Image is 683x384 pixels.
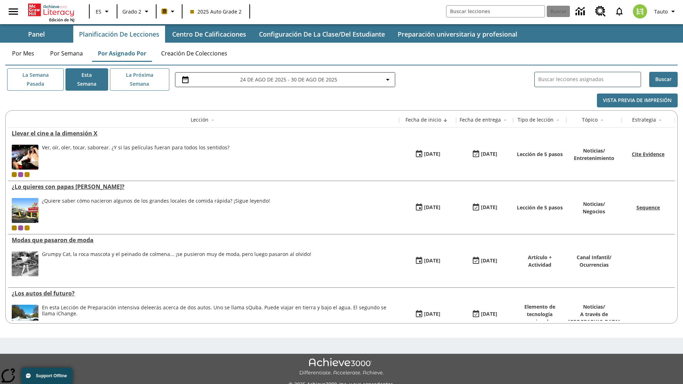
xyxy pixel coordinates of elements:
div: [DATE] [481,256,497,265]
button: Creación de colecciones [155,45,233,62]
button: Por asignado por [92,45,152,62]
img: Uno de los primeros locales de McDonald's, con el icónico letrero rojo y los arcos amarillos. [12,198,38,223]
a: Notificaciones [610,2,629,21]
div: Fecha de entrega [460,116,501,123]
svg: Collapse Date Range Filter [383,75,392,84]
button: 06/30/26: Último día en que podrá accederse la lección [469,254,500,268]
div: En esta Lección de Preparación intensiva de [42,305,396,317]
button: 08/01/26: Último día en que podrá accederse la lección [469,308,500,321]
button: Support Offline [21,368,73,384]
div: OL 2025 Auto Grade 3 [18,225,23,230]
button: Sort [656,116,665,124]
input: Buscar lecciones asignadas [538,74,641,85]
div: Fecha de inicio [406,116,441,123]
p: Noticias / [583,200,605,208]
button: Seleccione el intervalo de fechas opción del menú [178,75,392,84]
span: Ver, oír, oler, tocar, saborear. ¿Y si las películas fueran para todos los sentidos? [42,145,229,170]
div: Grumpy Cat, la roca mascota y el peinado de colmena... ¡se pusieron muy de moda, pero luego pasar... [42,251,311,276]
button: Buscar [649,72,678,87]
button: Centro de calificaciones [166,26,252,43]
div: OL 2025 Auto Grade 3 [18,172,23,177]
div: [DATE] [481,310,497,319]
button: Por semana [44,45,89,62]
span: Support Offline [36,373,67,378]
a: ¿Lo quieres con papas fritas?, Lecciones [12,183,396,191]
input: Buscar campo [446,6,545,17]
button: Escoja un nuevo avatar [629,2,651,21]
button: Por mes [5,45,41,62]
a: ¿Los autos del futuro? , Lecciones [12,289,396,297]
button: Sort [208,116,217,124]
span: New 2025 class [25,172,30,177]
img: El panel situado frente a los asientos rocía con agua nebulizada al feliz público en un cine equi... [12,145,38,170]
p: Canal Infantil / [577,254,611,261]
button: 08/24/25: Último día en que podrá accederse la lección [469,148,500,161]
div: Clase actual [12,172,17,177]
div: [DATE] [424,256,440,265]
span: Edición de NJ [49,17,74,22]
div: ¿Lo quieres con papas fritas? [12,183,396,191]
button: 07/01/25: Primer día en que estuvo disponible la lección [412,308,443,321]
testabrev: leerás acerca de dos autos. Uno se llama sQuba. Puede viajar en tierra y bajo el agua. El segundo... [42,304,386,317]
img: avatar image [633,4,647,18]
p: Negocios [583,208,605,215]
div: Tipo de lección [518,116,554,123]
div: Portada [28,2,74,22]
button: 07/03/26: Último día en que podrá accederse la lección [469,201,500,214]
button: Sort [554,116,562,124]
p: Artículo + Actividad [517,254,563,268]
div: New 2025 class [25,225,30,230]
button: Perfil/Configuración [651,5,680,18]
div: En esta Lección de Preparación intensiva de leerás acerca de dos autos. Uno se llama sQuba. Puede... [42,305,396,330]
div: [DATE] [481,150,497,159]
a: Llevar el cine a la dimensión X, Lecciones [12,129,396,137]
div: [DATE] [424,150,440,159]
button: Panel [1,26,72,43]
img: foto en blanco y negro de una chica haciendo girar unos hula-hulas en la década de 1950 [12,251,38,276]
div: Grumpy Cat, la roca mascota y el peinado de colmena... ¡se pusieron muy de moda, pero luego pasar... [42,251,311,257]
div: ¿Quiere saber cómo nacieron algunos de los grandes locales de comida rápida? ¡Sigue leyendo! [42,198,270,223]
button: 07/19/25: Primer día en que estuvo disponible la lección [412,254,443,268]
button: Sort [598,116,606,124]
div: Estrategia [632,116,656,123]
div: Llevar el cine a la dimensión X [12,129,396,137]
button: Abrir el menú lateral [3,1,24,22]
img: Achieve3000 Differentiate Accelerate Achieve [299,358,384,376]
img: Un automóvil de alta tecnología flotando en el agua. [12,305,38,330]
span: Grado 2 [122,8,141,15]
button: Lenguaje: ES, Selecciona un idioma [92,5,115,18]
span: 24 de ago de 2025 - 30 de ago de 2025 [240,76,337,83]
button: Preparación universitaria y profesional [392,26,523,43]
a: Centro de recursos, Se abrirá en una pestaña nueva. [591,2,610,21]
a: Centro de información [571,2,591,21]
div: Tópico [582,116,598,123]
span: Tauto [654,8,668,15]
button: 08/18/25: Primer día en que estuvo disponible la lección [412,148,443,161]
button: La próxima semana [110,68,169,91]
span: ES [96,8,101,15]
button: Boost El color de la clase es anaranjado claro. Cambiar el color de la clase. [159,5,180,18]
p: Lección de 5 pasos [517,204,563,211]
span: B [163,7,166,16]
p: Noticias / [568,303,620,310]
button: La semana pasada [7,68,64,91]
div: Ver, oír, oler, tocar, saborear. ¿Y si las películas fueran para todos los sentidos? [42,145,229,151]
button: Vista previa de impresión [597,94,678,107]
button: Grado: Grado 2, Elige un grado [120,5,154,18]
p: Noticias / [574,147,614,154]
button: Esta semana [65,68,108,91]
button: 07/26/25: Primer día en que estuvo disponible la lección [412,201,443,214]
div: Clase actual [12,225,17,230]
a: Cite Evidence [632,151,665,158]
div: ¿Quiere saber cómo nacieron algunos de los grandes locales de comida rápida? ¡Sigue leyendo! [42,198,270,204]
div: Modas que pasaron de moda [12,236,396,244]
div: [DATE] [424,310,440,319]
div: ¿Los autos del futuro? [12,289,396,297]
